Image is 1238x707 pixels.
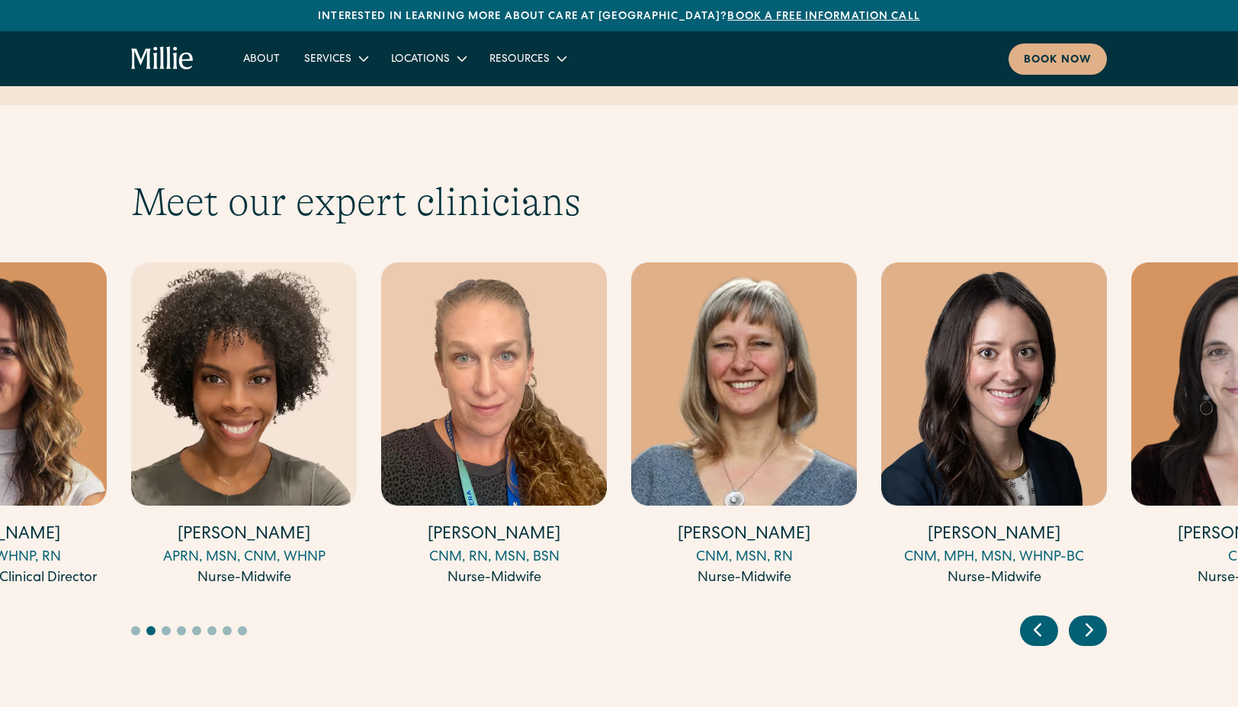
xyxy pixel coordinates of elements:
button: Go to slide 4 [177,626,186,635]
div: 4 / 17 [381,262,607,591]
h4: [PERSON_NAME] [631,524,857,548]
h4: [PERSON_NAME] [131,524,357,548]
div: Locations [391,52,450,68]
h4: [PERSON_NAME] [881,524,1107,548]
div: Resources [489,52,550,68]
h4: [PERSON_NAME] [381,524,607,548]
a: [PERSON_NAME]CNM, MSN, RNNurse-Midwife [631,262,857,589]
a: Book a free information call [727,11,919,22]
div: APRN, MSN, CNM, WHNP [131,548,357,568]
h2: Meet our expert clinicians [131,178,1107,226]
div: CNM, MPH, MSN, WHNP-BC [881,548,1107,568]
div: Locations [379,46,477,71]
a: [PERSON_NAME]CNM, MPH, MSN, WHNP-BCNurse-Midwife [881,262,1107,589]
div: Next slide [1069,615,1107,646]
a: Book now [1009,43,1107,75]
button: Go to slide 5 [192,626,201,635]
div: CNM, MSN, RN [631,548,857,568]
a: About [231,46,292,71]
div: Services [304,52,351,68]
a: [PERSON_NAME]CNM, RN, MSN, BSNNurse-Midwife [381,262,607,589]
div: Previous slide [1020,615,1058,646]
button: Go to slide 6 [207,626,216,635]
div: Nurse-Midwife [881,568,1107,589]
div: 3 / 17 [131,262,357,591]
div: 6 / 17 [881,262,1107,591]
div: Nurse-Midwife [131,568,357,589]
div: Nurse-Midwife [381,568,607,589]
button: Go to slide 8 [238,626,247,635]
button: Go to slide 2 [146,626,156,635]
div: CNM, RN, MSN, BSN [381,548,607,568]
div: Nurse-Midwife [631,568,857,589]
a: home [131,47,194,71]
a: [PERSON_NAME]APRN, MSN, CNM, WHNPNurse-Midwife [131,262,357,589]
div: 5 / 17 [631,262,857,591]
div: Services [292,46,379,71]
div: Resources [477,46,577,71]
div: Book now [1024,53,1092,69]
button: Go to slide 3 [162,626,171,635]
button: Go to slide 7 [223,626,232,635]
button: Go to slide 1 [131,626,140,635]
